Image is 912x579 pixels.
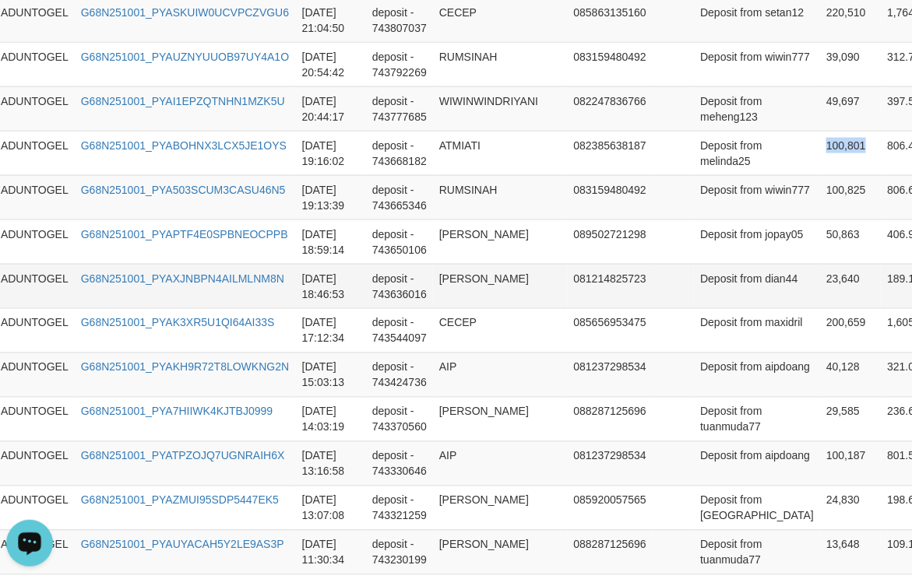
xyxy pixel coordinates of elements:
td: AIP [433,353,568,397]
td: [DATE] 11:30:34 [296,530,366,574]
td: [PERSON_NAME] [433,486,568,530]
td: Deposit from [GEOGRAPHIC_DATA] [694,486,820,530]
a: G68N251001_PYABOHNX3LCX5JE1OYS [81,139,287,152]
td: 100,825 [820,175,881,219]
td: Deposit from tuanmuda77 [694,397,820,441]
td: [PERSON_NAME] [433,530,568,574]
td: [DATE] 20:54:42 [296,42,366,86]
td: 50,863 [820,219,881,264]
td: 082385638187 [568,131,653,175]
td: 29,585 [820,397,881,441]
td: deposit - 743636016 [366,264,433,308]
td: 088287125696 [568,397,653,441]
td: Deposit from aipdoang [694,441,820,486]
td: 083159480492 [568,42,653,86]
td: deposit - 743650106 [366,219,433,264]
td: Deposit from wiwin777 [694,42,820,86]
a: G68N251001_PYAK3XR5U1QI64AI33S [81,317,275,329]
td: deposit - 743777685 [366,86,433,131]
td: deposit - 743321259 [366,486,433,530]
td: [DATE] 13:07:08 [296,486,366,530]
td: Deposit from maxidril [694,308,820,353]
td: [DATE] 19:13:39 [296,175,366,219]
td: 40,128 [820,353,881,397]
td: 081214825723 [568,264,653,308]
td: deposit - 743330646 [366,441,433,486]
td: [PERSON_NAME] [433,219,568,264]
td: deposit - 743230199 [366,530,433,574]
td: Deposit from dian44 [694,264,820,308]
a: G68N251001_PYAI1EPZQTNHN1MZK5U [81,95,285,107]
td: 081237298534 [568,353,653,397]
td: 088287125696 [568,530,653,574]
td: 083159480492 [568,175,653,219]
td: [PERSON_NAME] [433,397,568,441]
td: 200,659 [820,308,881,353]
td: 081237298534 [568,441,653,486]
td: [DATE] 15:03:13 [296,353,366,397]
td: Deposit from jopay05 [694,219,820,264]
td: 085656953475 [568,308,653,353]
td: deposit - 743424736 [366,353,433,397]
a: G68N251001_PYA7HIIWK4KJTBJ0999 [81,405,273,418]
td: 39,090 [820,42,881,86]
td: [DATE] 17:12:34 [296,308,366,353]
td: Deposit from melinda25 [694,131,820,175]
td: 082247836766 [568,86,653,131]
td: CECEP [433,308,568,353]
a: G68N251001_PYAZMUI95SDP5447EK5 [81,494,279,507]
td: 24,830 [820,486,881,530]
td: Deposit from meheng123 [694,86,820,131]
a: G68N251001_PYAPTF4E0SPBNEOCPPB [81,228,288,240]
a: G68N251001_PYATPZOJQ7UGNRAIH6X [81,450,285,462]
td: Deposit from aipdoang [694,353,820,397]
a: G68N251001_PYASKUIW0UCVPCZVGU6 [81,6,289,19]
td: 100,187 [820,441,881,486]
td: ATMIATI [433,131,568,175]
td: deposit - 743370560 [366,397,433,441]
td: [DATE] 13:16:58 [296,441,366,486]
td: [PERSON_NAME] [433,264,568,308]
td: AIP [433,441,568,486]
td: 089502721298 [568,219,653,264]
td: deposit - 743665346 [366,175,433,219]
td: RUMSINAH [433,42,568,86]
td: WIWINWINDRIYANI [433,86,568,131]
td: deposit - 743792269 [366,42,433,86]
td: deposit - 743544097 [366,308,433,353]
a: G68N251001_PYA503SCUM3CASU46N5 [81,184,286,196]
button: Open LiveChat chat widget [6,6,53,53]
td: [DATE] 14:03:19 [296,397,366,441]
a: G68N251001_PYAKH9R72T8LOWKNG2N [81,361,289,374]
td: 100,801 [820,131,881,175]
td: 23,640 [820,264,881,308]
a: G68N251001_PYAUZNYUUOB97UY4A1O [81,51,289,63]
td: Deposit from wiwin777 [694,175,820,219]
td: [DATE] 18:46:53 [296,264,366,308]
td: 49,697 [820,86,881,131]
td: [DATE] 20:44:17 [296,86,366,131]
td: [DATE] 19:16:02 [296,131,366,175]
td: 13,648 [820,530,881,574]
td: [DATE] 18:59:14 [296,219,366,264]
td: 085920057565 [568,486,653,530]
a: G68N251001_PYAXJNBPN4AILMLNM8N [81,272,284,285]
td: deposit - 743668182 [366,131,433,175]
a: G68N251001_PYAUYACAH5Y2LE9AS3P [81,539,284,551]
td: Deposit from tuanmuda77 [694,530,820,574]
td: RUMSINAH [433,175,568,219]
